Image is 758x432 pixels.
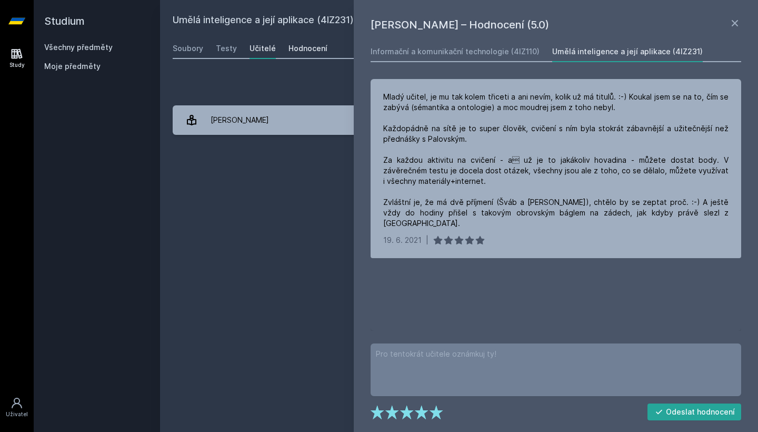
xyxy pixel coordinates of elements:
[216,38,237,59] a: Testy
[173,43,203,54] div: Soubory
[250,43,276,54] div: Učitelé
[9,61,25,69] div: Study
[6,410,28,418] div: Uživatel
[173,13,627,30] h2: Umělá inteligence a její aplikace (4IZ231)
[2,391,32,424] a: Uživatel
[383,92,729,229] div: Mladý učitel, je mu tak kolem třiceti a ani nevím, kolik už má titulů. :-) Koukal jsem se na to, ...
[250,38,276,59] a: Učitelé
[211,110,269,131] div: [PERSON_NAME]
[173,105,745,135] a: [PERSON_NAME] 1 hodnocení 5.0
[44,43,113,52] a: Všechny předměty
[44,61,101,72] span: Moje předměty
[2,42,32,74] a: Study
[216,43,237,54] div: Testy
[288,43,327,54] div: Hodnocení
[288,38,327,59] a: Hodnocení
[173,38,203,59] a: Soubory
